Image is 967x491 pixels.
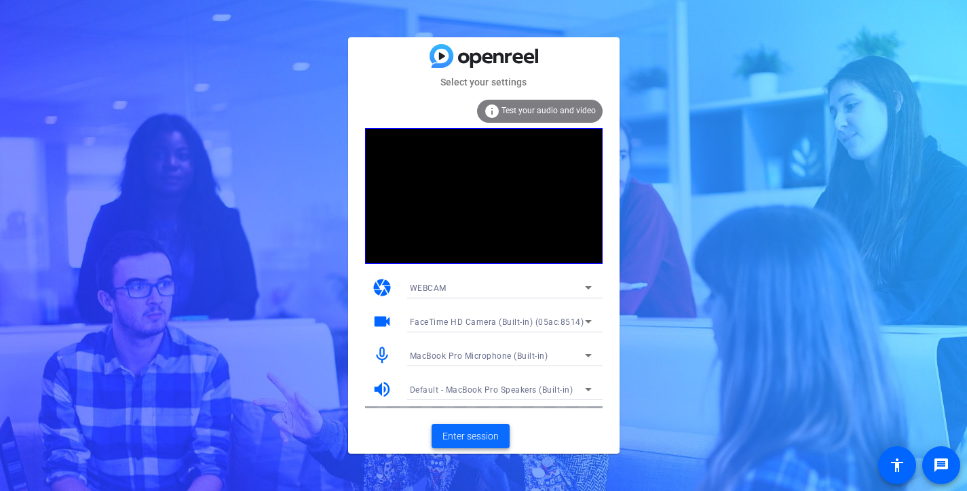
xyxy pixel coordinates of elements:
span: Default - MacBook Pro Speakers (Built-in) [410,385,573,395]
span: Enter session [442,429,499,444]
mat-icon: camera [372,277,392,298]
mat-icon: volume_up [372,379,392,399]
span: MacBook Pro Microphone (Built-in) [410,351,548,361]
img: blue-gradient.svg [430,44,538,68]
mat-card-subtitle: Select your settings [348,75,620,90]
button: Enter session [432,424,510,448]
mat-icon: videocam [372,311,392,332]
span: FaceTime HD Camera (Built-in) (05ac:8514) [410,317,584,327]
mat-icon: mic_none [372,345,392,366]
mat-icon: message [933,457,949,473]
span: WEBCAM [410,283,447,293]
span: Test your audio and video [501,106,596,115]
mat-icon: accessibility [889,457,905,473]
mat-icon: info [484,103,500,119]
